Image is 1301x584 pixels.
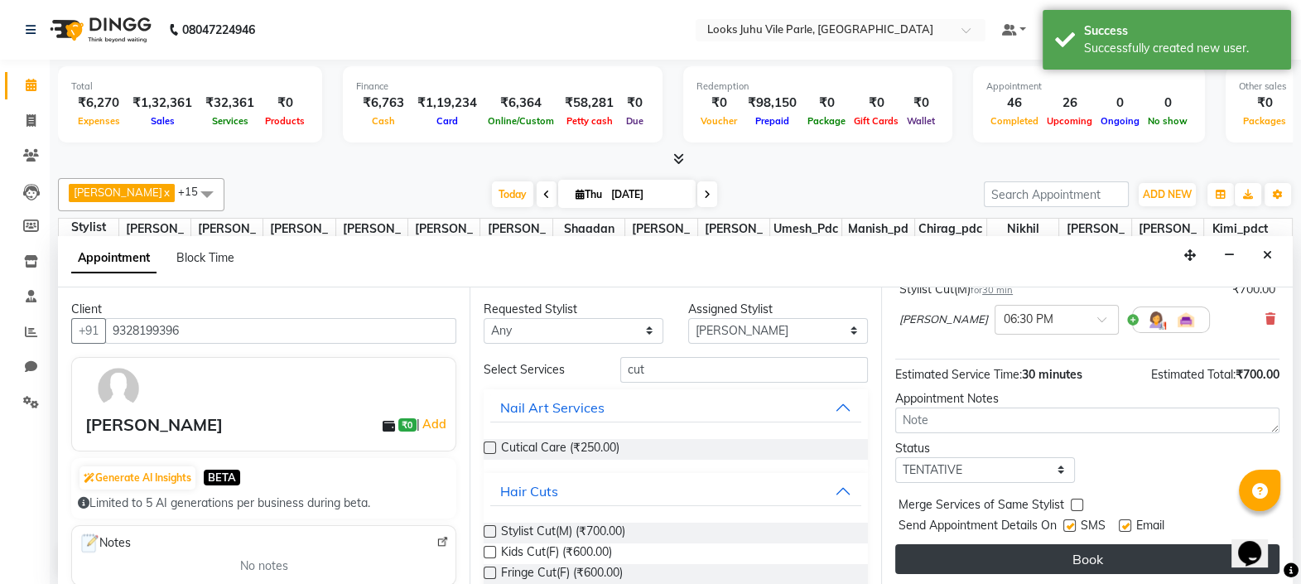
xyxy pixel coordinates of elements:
div: 0 [1096,94,1144,113]
span: Voucher [696,115,741,127]
span: Shaadan [553,219,624,239]
button: +91 [71,318,106,344]
button: ADD NEW [1139,183,1196,206]
span: [PERSON_NAME] [480,219,552,257]
button: Generate AI Insights [80,466,195,490]
span: Send Appointment Details On [899,517,1057,538]
a: Add [420,414,449,434]
img: avatar [94,364,142,413]
span: Block Time [176,250,234,265]
span: Expenses [74,115,124,127]
a: x [162,186,170,199]
div: 46 [986,94,1043,113]
iframe: chat widget [1231,518,1284,567]
span: [PERSON_NAME] [336,219,407,257]
span: Kimi_pdct [1204,219,1276,239]
span: | [417,414,449,434]
div: Redemption [696,80,939,94]
div: ₹0 [261,94,309,113]
span: [PERSON_NAME] [263,219,335,257]
span: ₹0 [398,418,416,432]
input: Search by Name/Mobile/Email/Code [105,318,456,344]
button: Close [1255,243,1279,268]
span: Appointment [71,244,157,273]
span: [PERSON_NAME] [119,219,190,257]
span: ADD NEW [1143,188,1192,200]
span: Notes [79,533,131,554]
span: Products [261,115,309,127]
div: ₹1,32,361 [126,94,199,113]
span: Chirag_pdct [915,219,986,257]
div: ₹6,364 [484,94,558,113]
span: Email [1136,517,1164,538]
span: Wallet [903,115,939,127]
span: Upcoming [1043,115,1096,127]
button: Nail Art Services [490,393,861,422]
div: Status [895,440,1075,457]
div: Limited to 5 AI generations per business during beta. [78,495,450,512]
span: Prepaid [751,115,793,127]
span: Ongoing [1096,115,1144,127]
button: Hair Cuts [490,476,861,506]
img: Interior.png [1176,310,1196,330]
span: Package [803,115,850,127]
div: Client [71,301,456,318]
span: Services [208,115,253,127]
div: ₹32,361 [199,94,261,113]
span: [PERSON_NAME] [191,219,263,257]
span: Cutical Care (₹250.00) [501,439,619,460]
span: Thu [571,188,606,200]
div: ₹0 [850,94,903,113]
div: 0 [1144,94,1192,113]
div: Assigned Stylist [688,301,868,318]
span: [PERSON_NAME] [1132,219,1203,257]
div: Nail Art Services [500,398,605,417]
span: [PERSON_NAME] [1059,219,1130,257]
span: Umesh_Pdct [770,219,841,257]
span: [PERSON_NAME] [899,311,988,328]
span: Today [492,181,533,207]
input: Search by service name [620,357,868,383]
div: [PERSON_NAME] [85,413,223,437]
div: ₹1,19,234 [411,94,484,113]
span: Completed [986,115,1043,127]
span: Packages [1239,115,1290,127]
span: ₹700.00 [1236,367,1279,382]
div: ₹700.00 [1232,281,1275,298]
div: Appointment [986,80,1192,94]
span: [PERSON_NAME] [408,219,479,257]
div: 26 [1043,94,1096,113]
span: Due [622,115,648,127]
span: [PERSON_NAME] [698,219,769,257]
div: Stylist Cut(M) [899,281,1013,298]
div: ₹0 [696,94,741,113]
span: [PERSON_NAME] [625,219,696,257]
span: Estimated Service Time: [895,367,1022,382]
span: No notes [240,557,288,575]
img: Hairdresser.png [1146,310,1166,330]
div: Success [1084,22,1279,40]
div: Successfully created new user. [1084,40,1279,57]
div: ₹0 [903,94,939,113]
span: 30 min [982,284,1013,296]
div: ₹0 [1239,94,1290,113]
small: for [971,284,1013,296]
div: Total [71,80,309,94]
input: Search Appointment [984,181,1129,207]
b: 08047224946 [182,7,255,53]
span: Stylist Cut(M) (₹700.00) [501,523,625,543]
span: BETA [204,470,240,485]
span: Gift Cards [850,115,903,127]
div: ₹0 [620,94,649,113]
span: SMS [1081,517,1106,538]
div: Requested Stylist [484,301,663,318]
span: Sales [147,115,179,127]
div: Hair Cuts [500,481,558,501]
span: Kids Cut(F) (₹600.00) [501,543,612,564]
div: ₹58,281 [558,94,620,113]
span: No show [1144,115,1192,127]
img: logo [42,7,156,53]
span: Estimated Total: [1151,367,1236,382]
span: Nikhil Maraiya_Pdct [987,219,1058,274]
span: Manish_pdct [842,219,913,257]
